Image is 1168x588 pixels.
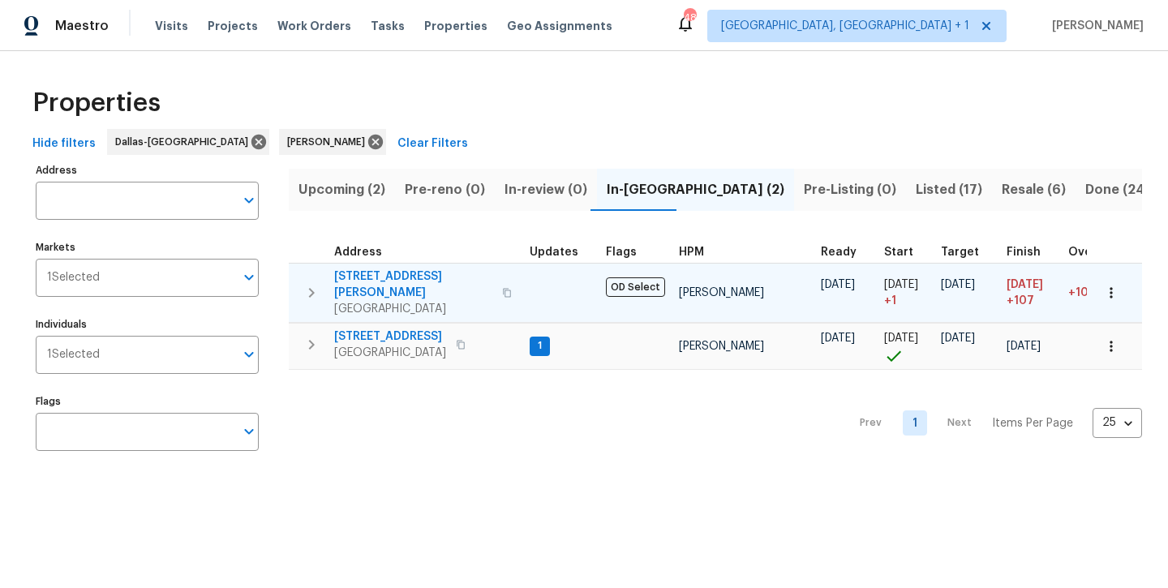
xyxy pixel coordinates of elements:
span: Projects [208,18,258,34]
td: 107 day(s) past target finish date [1062,263,1131,322]
div: Target renovation project end date [941,247,994,258]
span: Pre-Listing (0) [804,178,896,201]
span: Done (248) [1085,178,1159,201]
span: [PERSON_NAME] [679,287,764,298]
p: Items Per Page [992,415,1073,431]
div: Days past target finish date [1068,247,1125,258]
label: Flags [36,397,259,406]
span: [STREET_ADDRESS] [334,328,446,345]
span: [DATE] [884,279,918,290]
span: HPM [679,247,704,258]
span: [GEOGRAPHIC_DATA] [334,301,492,317]
span: [STREET_ADDRESS][PERSON_NAME] [334,268,492,301]
label: Address [36,165,259,175]
span: [DATE] [1007,279,1043,290]
span: Pre-reno (0) [405,178,485,201]
span: [DATE] [1007,341,1041,352]
td: Scheduled to finish 107 day(s) late [1000,263,1062,322]
button: Open [238,189,260,212]
div: Actual renovation start date [884,247,928,258]
span: [GEOGRAPHIC_DATA], [GEOGRAPHIC_DATA] + 1 [721,18,969,34]
span: Visits [155,18,188,34]
span: Ready [821,247,857,258]
span: Updates [530,247,578,258]
label: Markets [36,242,259,252]
span: [DATE] [884,333,918,344]
span: +107 [1068,287,1096,298]
span: Start [884,247,913,258]
span: In-[GEOGRAPHIC_DATA] (2) [607,178,784,201]
td: Project started 1 days late [878,263,934,322]
span: Maestro [55,18,109,34]
div: Earliest renovation start date (first business day after COE or Checkout) [821,247,871,258]
span: [PERSON_NAME] [679,341,764,352]
span: OD Select [606,277,665,297]
span: Geo Assignments [507,18,612,34]
span: Properties [424,18,487,34]
div: Projected renovation finish date [1007,247,1055,258]
span: Clear Filters [397,134,468,154]
span: [DATE] [941,333,975,344]
td: Project started on time [878,323,934,369]
span: Dallas-[GEOGRAPHIC_DATA] [115,134,255,150]
span: Resale (6) [1002,178,1066,201]
span: Properties [32,95,161,111]
span: +107 [1007,293,1034,309]
span: Target [941,247,979,258]
nav: Pagination Navigation [844,380,1142,467]
span: [DATE] [941,279,975,290]
span: [DATE] [821,333,855,344]
span: Hide filters [32,134,96,154]
span: [PERSON_NAME] [1046,18,1144,34]
div: Dallas-[GEOGRAPHIC_DATA] [107,129,269,155]
span: + 1 [884,293,896,309]
button: Open [238,343,260,366]
button: Open [238,266,260,289]
span: [DATE] [821,279,855,290]
span: Overall [1068,247,1110,258]
button: Clear Filters [391,129,474,159]
span: Work Orders [277,18,351,34]
span: Address [334,247,382,258]
span: Flags [606,247,637,258]
div: 48 [684,10,695,26]
span: [GEOGRAPHIC_DATA] [334,345,446,361]
button: Open [238,420,260,443]
span: 1 [531,339,548,353]
div: 25 [1093,401,1142,444]
span: Upcoming (2) [298,178,385,201]
span: 1 Selected [47,271,100,285]
span: Tasks [371,20,405,32]
span: Listed (17) [916,178,982,201]
button: Hide filters [26,129,102,159]
div: [PERSON_NAME] [279,129,386,155]
a: Goto page 1 [903,410,927,436]
span: Finish [1007,247,1041,258]
span: 1 Selected [47,348,100,362]
span: In-review (0) [505,178,587,201]
label: Individuals [36,320,259,329]
span: [PERSON_NAME] [287,134,371,150]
